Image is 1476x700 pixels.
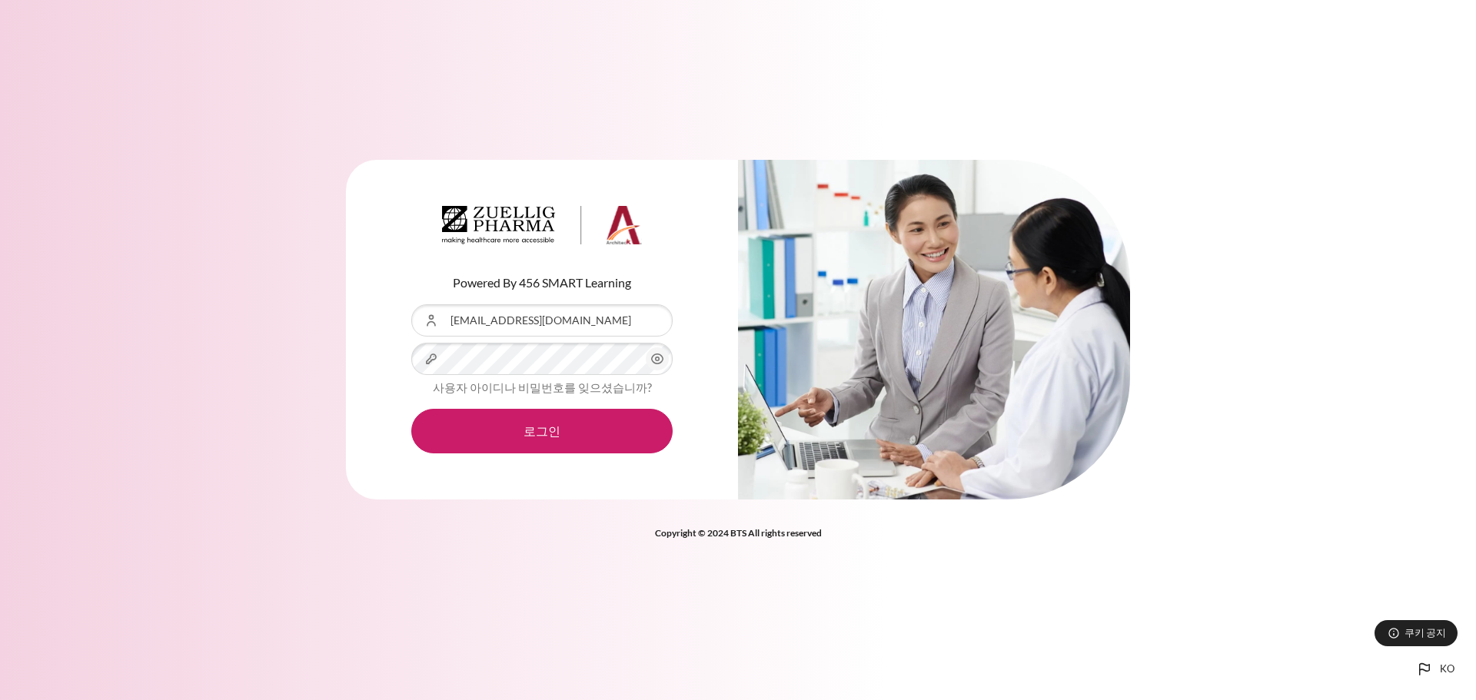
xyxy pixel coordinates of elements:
[1405,625,1446,640] span: 쿠키 공지
[411,304,673,337] input: 사용자 아이디
[411,409,673,453] button: 로그인
[442,206,642,250] a: Architeck
[442,206,642,244] img: Architeck
[411,274,673,292] p: Powered By 456 SMART Learning
[1440,662,1454,677] span: ko
[655,527,822,539] strong: Copyright © 2024 BTS All rights reserved
[1375,620,1458,646] button: 쿠키 공지
[433,380,652,394] a: 사용자 아이디나 비밀번호를 잊으셨습니까?
[1409,654,1461,685] button: Languages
